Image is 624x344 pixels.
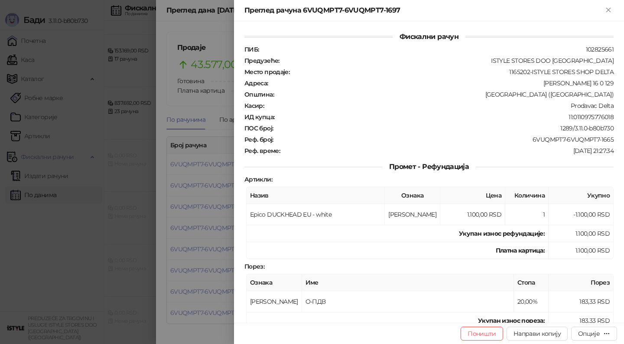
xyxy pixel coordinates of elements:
th: Ознака [385,187,440,204]
strong: ПИБ : [244,45,259,53]
th: Стопа [514,274,549,291]
div: [PERSON_NAME] 16 0 129 [269,79,614,87]
div: Prodavac Delta [265,102,614,110]
strong: Артикли : [244,175,272,183]
strong: Укупан износ рефундације : [459,230,545,237]
th: Количина [505,187,549,204]
th: Ознака [247,274,302,291]
th: Цена [440,187,505,204]
td: 1.100,00 RSD [549,242,614,259]
div: 11:0110975776018 [275,113,614,121]
span: Направи копију [513,330,561,338]
div: 6VUQMPT7-6VUQMPT7-1665 [274,136,614,143]
button: Направи копију [507,327,568,341]
th: Име [302,274,514,291]
div: 1165202-ISTYLE STORES SHOP DELTA [290,68,614,76]
strong: Адреса : [244,79,268,87]
strong: Касир : [244,102,264,110]
td: 1.100,00 RSD [549,225,614,242]
strong: Општина : [244,91,274,98]
td: 183,33 RSD [549,312,614,329]
td: Epico DUCKHEAD EU - white [247,204,385,225]
span: Промет - Рефундација [382,162,476,171]
div: 1289/3.11.0-b80b730 [274,124,614,132]
div: ISTYLE STORES DOO [GEOGRAPHIC_DATA] [280,57,614,65]
div: Опције [578,330,600,338]
div: 102825661 [260,45,614,53]
strong: Предузеће : [244,57,279,65]
td: О-ПДВ [302,291,514,312]
td: 1 [505,204,549,225]
td: 20,00% [514,291,549,312]
strong: ПОС број : [244,124,273,132]
button: Опције [571,327,617,341]
button: Close [603,5,614,16]
th: Назив [247,187,385,204]
td: [PERSON_NAME] [385,204,440,225]
strong: Реф. време : [244,147,280,155]
td: 1.100,00 RSD [440,204,505,225]
div: [GEOGRAPHIC_DATA] ([GEOGRAPHIC_DATA]) [275,91,614,98]
strong: Платна картица : [496,247,545,254]
td: -1.100,00 RSD [549,204,614,225]
button: Поништи [461,327,503,341]
strong: Укупан износ пореза: [478,317,545,325]
strong: Реф. број : [244,136,273,143]
span: Фискални рачун [393,32,465,41]
strong: ИД купца : [244,113,274,121]
th: Укупно [549,187,614,204]
strong: Место продаје : [244,68,289,76]
strong: Порез : [244,263,264,270]
td: 183,33 RSD [549,291,614,312]
th: Порез [549,274,614,291]
div: [DATE] 21:27:34 [281,147,614,155]
div: Преглед рачуна 6VUQMPT7-6VUQMPT7-1697 [244,5,603,16]
td: [PERSON_NAME] [247,291,302,312]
